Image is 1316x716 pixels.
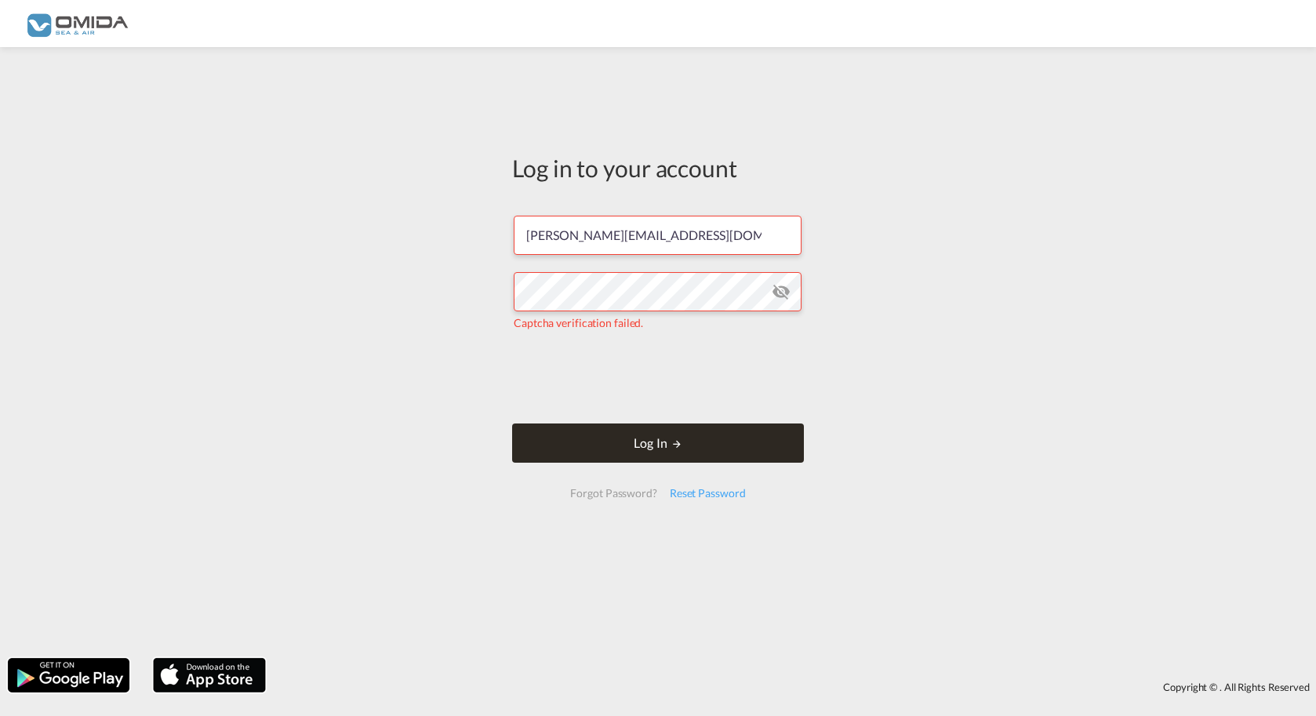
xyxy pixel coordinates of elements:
[6,656,131,694] img: google.png
[564,479,663,507] div: Forgot Password?
[512,151,804,184] div: Log in to your account
[539,347,777,408] iframe: reCAPTCHA
[772,282,791,301] md-icon: icon-eye-off
[24,6,129,42] img: 459c566038e111ed959c4fc4f0a4b274.png
[274,674,1316,700] div: Copyright © . All Rights Reserved
[514,216,802,255] input: Enter email/phone number
[151,656,267,694] img: apple.png
[512,423,804,463] button: LOGIN
[663,479,752,507] div: Reset Password
[514,316,643,329] span: Captcha verification failed.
